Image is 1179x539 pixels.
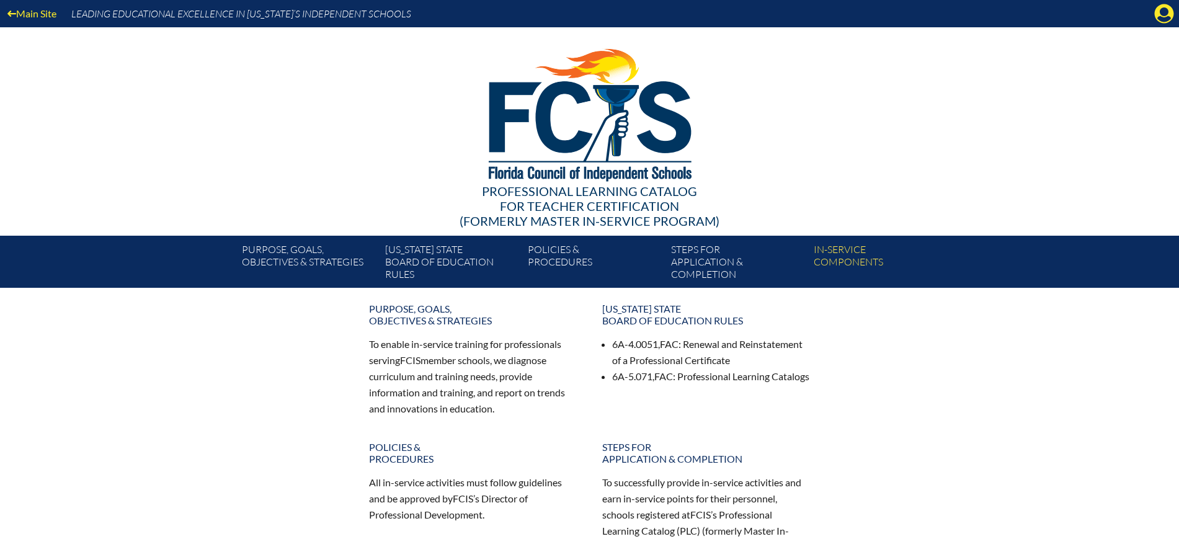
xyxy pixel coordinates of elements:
a: [US_STATE] StateBoard of Education rules [380,241,523,288]
svg: Manage Account [1154,4,1174,24]
a: Purpose, goals,objectives & strategies [237,241,380,288]
a: Policies &Procedures [523,241,665,288]
span: FCIS [453,492,473,504]
span: FAC [654,370,673,382]
div: Professional Learning Catalog (formerly Master In-service Program) [233,184,947,228]
a: Steps forapplication & completion [595,436,818,470]
a: Purpose, goals,objectives & strategies [362,298,585,331]
span: FAC [660,338,678,350]
a: Main Site [2,5,61,22]
li: 6A-5.071, : Professional Learning Catalogs [612,368,811,385]
a: Steps forapplication & completion [666,241,809,288]
li: 6A-4.0051, : Renewal and Reinstatement of a Professional Certificate [612,336,811,368]
span: PLC [680,525,697,537]
span: for Teacher Certification [500,198,679,213]
a: Policies &Procedures [362,436,585,470]
a: [US_STATE] StateBoard of Education rules [595,298,818,331]
p: To enable in-service training for professionals serving member schools, we diagnose curriculum an... [369,336,577,416]
a: In-servicecomponents [809,241,951,288]
p: All in-service activities must follow guidelines and be approved by ’s Director of Professional D... [369,474,577,523]
span: FCIS [400,354,420,366]
img: FCISlogo221.eps [461,27,718,197]
span: FCIS [690,509,711,520]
